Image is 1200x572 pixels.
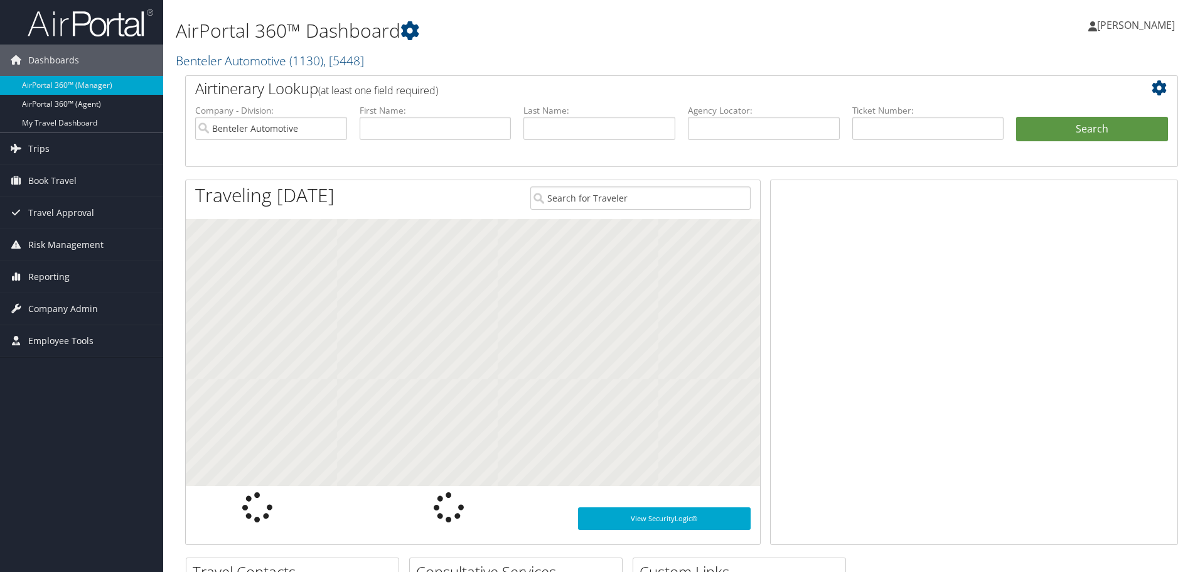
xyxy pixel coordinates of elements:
[360,104,512,117] label: First Name:
[28,45,79,76] span: Dashboards
[323,52,364,69] span: , [ 5448 ]
[578,507,751,530] a: View SecurityLogic®
[1088,6,1187,44] a: [PERSON_NAME]
[318,84,438,97] span: (at least one field required)
[688,104,840,117] label: Agency Locator:
[289,52,323,69] span: ( 1130 )
[195,182,335,208] h1: Traveling [DATE]
[195,78,1085,99] h2: Airtinerary Lookup
[523,104,675,117] label: Last Name:
[530,186,751,210] input: Search for Traveler
[28,165,77,197] span: Book Travel
[28,133,50,165] span: Trips
[195,104,347,117] label: Company - Division:
[28,293,98,325] span: Company Admin
[28,8,153,38] img: airportal-logo.png
[1097,18,1175,32] span: [PERSON_NAME]
[176,18,850,44] h1: AirPortal 360™ Dashboard
[176,52,364,69] a: Benteler Automotive
[28,325,94,357] span: Employee Tools
[852,104,1004,117] label: Ticket Number:
[28,261,70,293] span: Reporting
[1016,117,1168,142] button: Search
[28,197,94,229] span: Travel Approval
[28,229,104,261] span: Risk Management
